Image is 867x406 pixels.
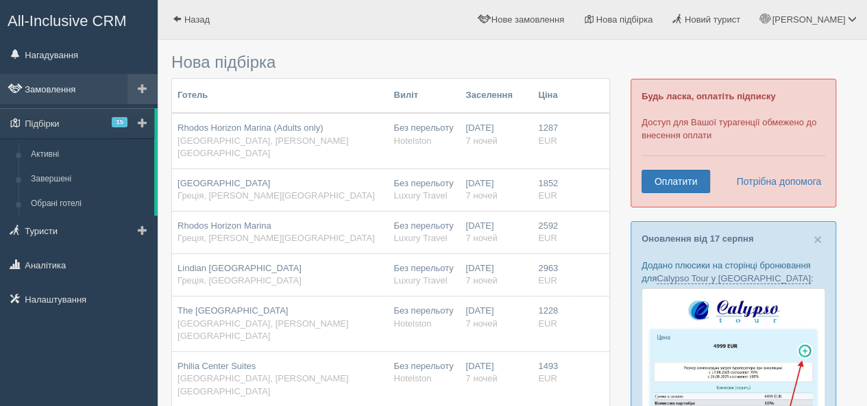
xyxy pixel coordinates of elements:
[393,122,454,147] div: Без перельоту
[178,190,375,201] span: Греція, [PERSON_NAME][GEOGRAPHIC_DATA]
[393,262,454,288] div: Без перельоту
[178,318,348,342] span: [GEOGRAPHIC_DATA], [PERSON_NAME][GEOGRAPHIC_DATA]
[814,231,822,247] span: ×
[1,1,157,38] a: All-Inclusive CRM
[112,117,127,127] span: 15
[184,14,210,25] span: Назад
[727,170,822,193] a: Потрібна допомога
[172,79,388,113] th: Готель
[178,233,375,243] span: Греція, [PERSON_NAME][GEOGRAPHIC_DATA]
[538,263,558,273] span: 2963
[596,14,653,25] span: Нова підбірка
[465,360,527,385] div: [DATE]
[631,79,836,207] div: Доступ для Вашої турагенції обмежено до внесення оплати
[178,373,348,396] span: [GEOGRAPHIC_DATA], [PERSON_NAME][GEOGRAPHIC_DATA]
[178,178,270,188] span: [GEOGRAPHIC_DATA]
[178,220,271,231] span: Rhodos Horizon Marina
[538,275,557,286] span: EUR
[538,305,558,316] span: 1228
[465,220,527,245] div: [DATE]
[538,123,558,133] span: 1287
[465,305,527,330] div: [DATE]
[178,361,256,371] span: Philia Center Suites
[465,177,527,203] div: [DATE]
[642,233,753,244] a: Оновлення від 17 серпня
[538,136,557,146] span: EUR
[393,177,454,203] div: Без перельоту
[491,14,564,25] span: Нове замовлення
[393,190,447,201] span: Luxury Travel
[685,14,740,25] span: Новий турист
[538,220,558,231] span: 2592
[465,275,497,286] span: 7 ночей
[393,233,447,243] span: Luxury Travel
[393,220,454,245] div: Без перельоту
[25,167,154,192] a: Завершені
[538,190,557,201] span: EUR
[642,91,775,101] b: Будь ласка, оплатіть підписку
[178,123,323,133] span: Rhodos Horizon Marina (Adults only)
[8,12,127,29] span: All-Inclusive CRM
[460,79,533,113] th: Заселення
[465,373,497,383] span: 7 ночей
[642,259,825,285] p: Додано плюсики на сторінці бронювання для :
[465,122,527,147] div: [DATE]
[178,136,348,159] span: [GEOGRAPHIC_DATA], [PERSON_NAME][GEOGRAPHIC_DATA]
[25,192,154,216] a: Обрані готелі
[538,233,557,243] span: EUR
[465,233,497,243] span: 7 ночей
[388,79,460,113] th: Виліт
[393,318,431,329] span: Hotelston
[538,318,557,329] span: EUR
[465,190,497,201] span: 7 ночей
[538,361,558,371] span: 1493
[465,136,497,146] span: 7 ночей
[465,262,527,288] div: [DATE]
[25,142,154,167] a: Активні
[814,232,822,246] button: Close
[533,79,573,113] th: Ціна
[178,305,288,316] span: The [GEOGRAPHIC_DATA]
[393,360,454,385] div: Без перельоту
[772,14,845,25] span: [PERSON_NAME]
[393,275,447,286] span: Luxury Travel
[393,305,454,330] div: Без перельоту
[642,170,710,193] a: Оплатити
[538,373,557,383] span: EUR
[178,263,302,273] span: Lindian [GEOGRAPHIC_DATA]
[178,275,302,286] span: Греція, [GEOGRAPHIC_DATA]
[393,373,431,383] span: Hotelston
[465,318,497,329] span: 7 ночей
[171,53,610,71] h3: Нова підбірка
[393,136,431,146] span: Hotelston
[538,178,558,188] span: 1852
[657,273,811,284] a: Calypso Tour у [GEOGRAPHIC_DATA]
